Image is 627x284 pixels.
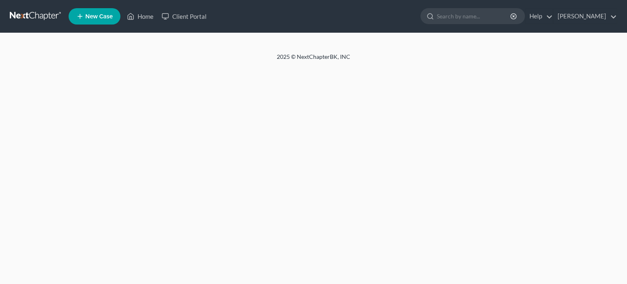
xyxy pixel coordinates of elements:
input: Search by name... [437,9,511,24]
a: [PERSON_NAME] [554,9,617,24]
div: 2025 © NextChapterBK, INC [81,53,546,67]
a: Client Portal [158,9,211,24]
a: Home [123,9,158,24]
span: New Case [85,13,113,20]
a: Help [525,9,553,24]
